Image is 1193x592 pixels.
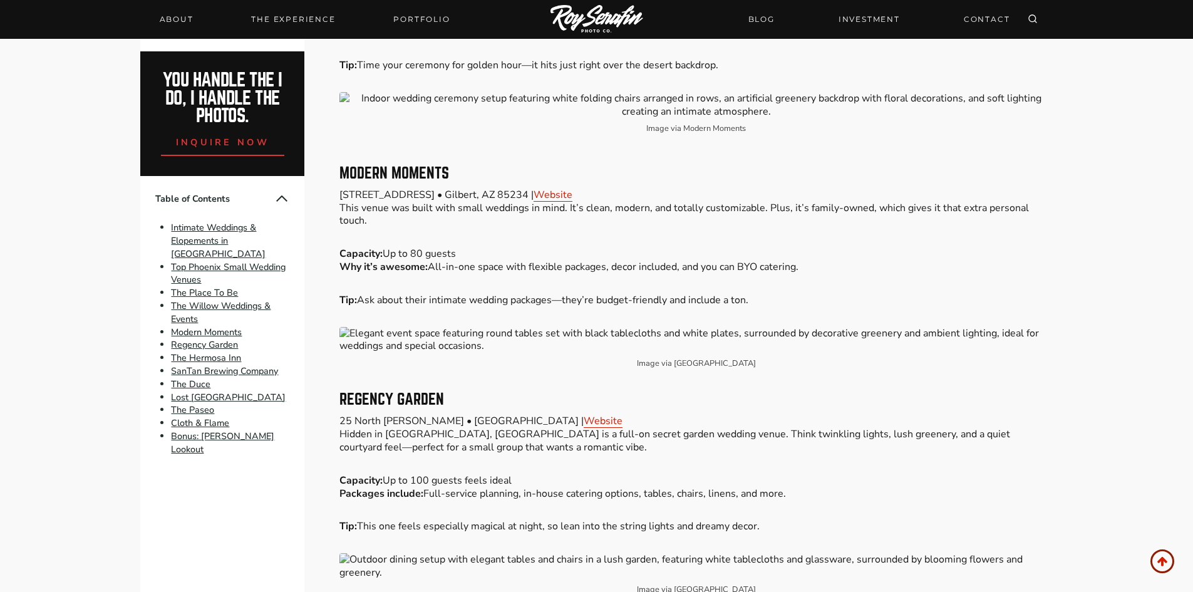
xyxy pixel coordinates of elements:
a: Website [534,188,572,202]
p: Time your ceremony for golden hour—it hits just right over the desert backdrop. [339,59,1052,72]
a: The Hermosa Inn [171,351,241,364]
figcaption: Image via Modern Moments [339,122,1052,135]
a: The Paseo [171,404,214,417]
a: inquire now [161,125,285,156]
a: Top Phoenix Small Wedding Venues [171,261,286,286]
span: inquire now [176,136,270,148]
nav: Primary Navigation [152,11,458,28]
strong: Why it’s awesome: [339,260,428,274]
img: Best Small Wedding Venues in Phoenix, AZ (Intimate & Micro Weddings) 4 [339,92,1052,118]
p: [STREET_ADDRESS] • Gilbert, AZ 85234 | This venue was built with small weddings in mind. It’s cle... [339,189,1052,227]
a: Portfolio [386,11,457,28]
img: Best Small Wedding Venues in Phoenix, AZ (Intimate & Micro Weddings) 6 [339,553,1052,579]
a: CONTACT [956,8,1018,30]
strong: Tip: [339,293,357,307]
button: View Search Form [1024,11,1041,28]
a: THE EXPERIENCE [244,11,343,28]
strong: Tip: [339,58,357,72]
nav: Table of Contents [140,176,304,470]
p: This one feels especially magical at night, so lean into the string lights and dreamy decor. [339,520,1052,533]
p: Ask about their intimate wedding packages—they’re budget-friendly and include a ton. [339,294,1052,307]
h2: You handle the i do, I handle the photos. [154,71,291,125]
p: Up to 100 guests On-site coordination, decor rentals, ceremony arch, seating, and more. [339,13,1052,39]
a: The Duce [171,378,210,390]
strong: Packages include: [339,487,423,501]
a: Modern Moments [171,326,242,338]
a: Scroll to top [1150,549,1174,573]
a: Lost [GEOGRAPHIC_DATA] [171,391,286,403]
img: Logo of Roy Serafin Photo Co., featuring stylized text in white on a light background, representi... [550,5,643,34]
a: Website [584,414,622,428]
nav: Secondary Navigation [741,8,1018,30]
h3: Regency Garden [339,392,1052,407]
button: Collapse Table of Contents [274,191,289,206]
a: BLOG [741,8,782,30]
a: Intimate Weddings & Elopements in [GEOGRAPHIC_DATA] [171,221,266,260]
a: About [152,11,201,28]
a: The Willow Weddings & Events [171,299,271,325]
strong: Capacity: [339,247,383,261]
strong: Capacity: [339,474,383,487]
a: The Place To Be [171,286,238,299]
a: Regency Garden [171,339,238,351]
a: INVESTMENT [831,8,907,30]
a: SanTan Brewing Company [171,365,278,377]
figcaption: Image via [GEOGRAPHIC_DATA] [339,357,1052,370]
p: 25 North [PERSON_NAME] • [GEOGRAPHIC_DATA] | Hidden in [GEOGRAPHIC_DATA], [GEOGRAPHIC_DATA] is a ... [339,415,1052,454]
img: Best Small Wedding Venues in Phoenix, AZ (Intimate & Micro Weddings) 5 [339,327,1052,353]
p: Up to 100 guests feels ideal Full-service planning, in-house catering options, tables, chairs, li... [339,474,1052,501]
strong: Tip: [339,519,357,533]
span: Table of Contents [155,192,274,205]
p: Up to 80 guests All-in-one space with flexible packages, decor included, and you can BYO catering. [339,247,1052,274]
h3: Modern Moments [339,166,1052,181]
a: Bonus: [PERSON_NAME] Lookout [171,430,274,455]
a: Cloth & Flame [171,417,229,429]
